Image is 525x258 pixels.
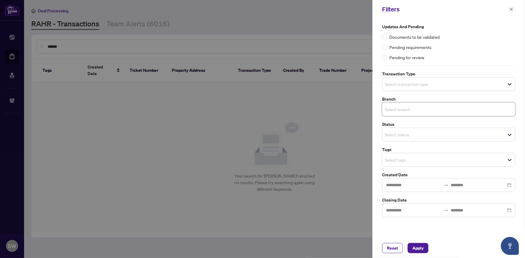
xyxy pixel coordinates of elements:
[389,54,424,61] span: Pending for review
[509,7,514,11] span: close
[408,243,428,253] button: Apply
[382,146,515,153] label: Tags
[382,171,515,178] label: Created Date
[382,5,508,14] div: Filters
[382,71,515,77] label: Transaction Type
[382,243,403,253] button: Reset
[412,243,424,253] span: Apply
[382,121,515,128] label: Status
[501,237,519,255] button: Open asap
[382,197,515,203] label: Closing Date
[444,208,449,213] span: to
[382,23,515,30] label: Updates and Pending
[444,183,449,187] span: swap-right
[389,34,440,40] span: Documents to be validated
[382,96,515,102] label: Branch
[444,208,449,213] span: swap-right
[444,183,449,187] span: to
[389,44,431,50] span: Pending requirements
[387,243,398,253] span: Reset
